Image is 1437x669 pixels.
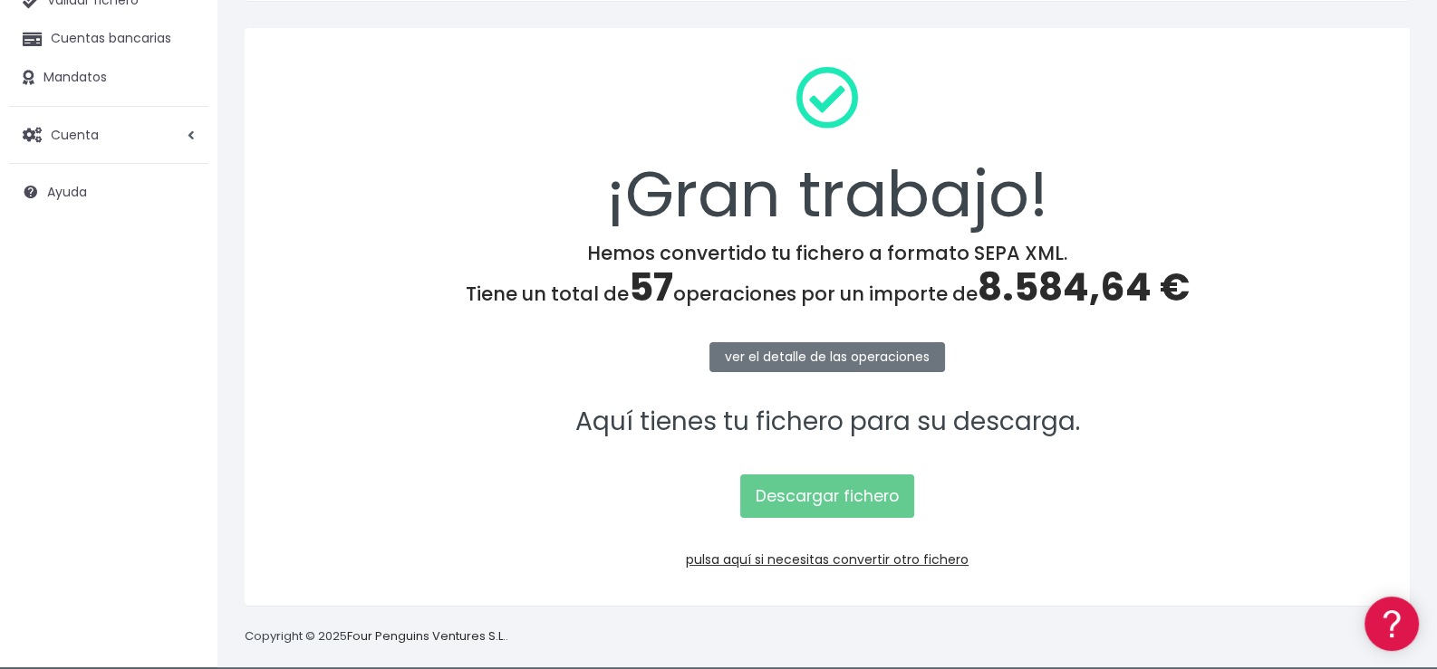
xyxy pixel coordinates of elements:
[268,242,1386,311] h4: Hemos convertido tu fichero a formato SEPA XML. Tiene un total de operaciones por un importe de
[268,402,1386,443] p: Aquí tienes tu fichero para su descarga.
[51,125,99,143] span: Cuenta
[740,474,914,518] a: Descargar fichero
[686,550,969,569] a: pulsa aquí si necesitas convertir otro fichero
[9,173,208,211] a: Ayuda
[47,183,87,201] span: Ayuda
[629,261,673,314] span: 57
[245,627,508,646] p: Copyright © 2025 .
[978,261,1190,314] span: 8.584,64 €
[9,20,208,58] a: Cuentas bancarias
[268,52,1386,242] div: ¡Gran trabajo!
[347,627,506,645] a: Four Penguins Ventures S.L.
[9,116,208,154] a: Cuenta
[709,342,945,372] a: ver el detalle de las operaciones
[9,59,208,97] a: Mandatos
